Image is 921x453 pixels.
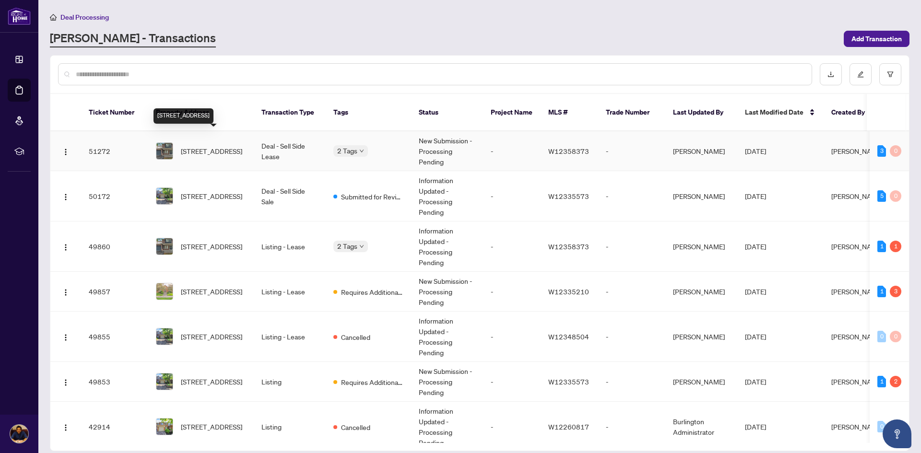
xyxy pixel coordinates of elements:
[877,331,886,342] div: 0
[50,14,57,21] span: home
[548,192,589,200] span: W12335573
[598,362,665,402] td: -
[745,147,766,155] span: [DATE]
[598,131,665,171] td: -
[548,242,589,251] span: W12358373
[548,422,589,431] span: W12260817
[254,272,326,312] td: Listing - Lease
[831,242,883,251] span: [PERSON_NAME]
[831,377,883,386] span: [PERSON_NAME]
[62,244,70,251] img: Logo
[81,171,148,221] td: 50172
[62,148,70,156] img: Logo
[879,63,901,85] button: filter
[58,239,73,254] button: Logo
[62,379,70,386] img: Logo
[541,94,598,131] th: MLS #
[831,147,883,155] span: [PERSON_NAME]
[81,312,148,362] td: 49855
[341,377,403,387] span: Requires Additional Docs
[745,192,766,200] span: [DATE]
[341,287,403,297] span: Requires Additional Docs
[890,376,901,387] div: 2
[483,312,541,362] td: -
[81,362,148,402] td: 49853
[50,30,216,47] a: [PERSON_NAME] - Transactions
[890,190,901,202] div: 0
[181,331,242,342] span: [STREET_ADDRESS]
[254,362,326,402] td: Listing
[411,312,483,362] td: Information Updated - Processing Pending
[831,192,883,200] span: [PERSON_NAME]
[483,272,541,312] td: -
[665,94,737,131] th: Last Updated By
[181,241,242,252] span: [STREET_ADDRESS]
[58,188,73,204] button: Logo
[81,221,148,272] td: 49860
[156,188,173,204] img: thumbnail-img
[337,241,357,252] span: 2 Tags
[483,221,541,272] td: -
[81,94,148,131] th: Ticket Number
[156,328,173,345] img: thumbnail-img
[483,94,541,131] th: Project Name
[665,362,737,402] td: [PERSON_NAME]
[483,362,541,402] td: -
[411,272,483,312] td: New Submission - Processing Pending
[844,31,909,47] button: Add Transaction
[81,272,148,312] td: 49857
[824,94,881,131] th: Created By
[181,146,242,156] span: [STREET_ADDRESS]
[254,402,326,452] td: Listing
[890,331,901,342] div: 0
[831,422,883,431] span: [PERSON_NAME]
[254,171,326,221] td: Deal - Sell Side Sale
[827,71,834,78] span: download
[598,94,665,131] th: Trade Number
[411,94,483,131] th: Status
[58,419,73,434] button: Logo
[181,286,242,297] span: [STREET_ADDRESS]
[483,131,541,171] td: -
[254,221,326,272] td: Listing - Lease
[737,94,824,131] th: Last Modified Date
[341,191,403,202] span: Submitted for Review
[598,312,665,362] td: -
[156,373,173,390] img: thumbnail-img
[877,376,886,387] div: 1
[58,374,73,389] button: Logo
[745,287,766,296] span: [DATE]
[877,190,886,202] div: 5
[483,171,541,221] td: -
[411,362,483,402] td: New Submission - Processing Pending
[665,221,737,272] td: [PERSON_NAME]
[62,289,70,296] img: Logo
[10,425,28,443] img: Profile Icon
[598,171,665,221] td: -
[254,131,326,171] td: Deal - Sell Side Lease
[883,419,911,448] button: Open asap
[887,71,894,78] span: filter
[877,241,886,252] div: 1
[341,332,370,342] span: Cancelled
[877,286,886,297] div: 1
[181,191,242,201] span: [STREET_ADDRESS]
[326,94,411,131] th: Tags
[820,63,842,85] button: download
[81,402,148,452] td: 42914
[548,147,589,155] span: W12358373
[483,402,541,452] td: -
[665,402,737,452] td: Burlington Administrator
[156,238,173,255] img: thumbnail-img
[745,242,766,251] span: [DATE]
[62,424,70,431] img: Logo
[548,377,589,386] span: W12335573
[156,418,173,435] img: thumbnail-img
[81,131,148,171] td: 51272
[254,312,326,362] td: Listing - Lease
[857,71,864,78] span: edit
[831,332,883,341] span: [PERSON_NAME]
[58,329,73,344] button: Logo
[8,7,31,25] img: logo
[665,131,737,171] td: [PERSON_NAME]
